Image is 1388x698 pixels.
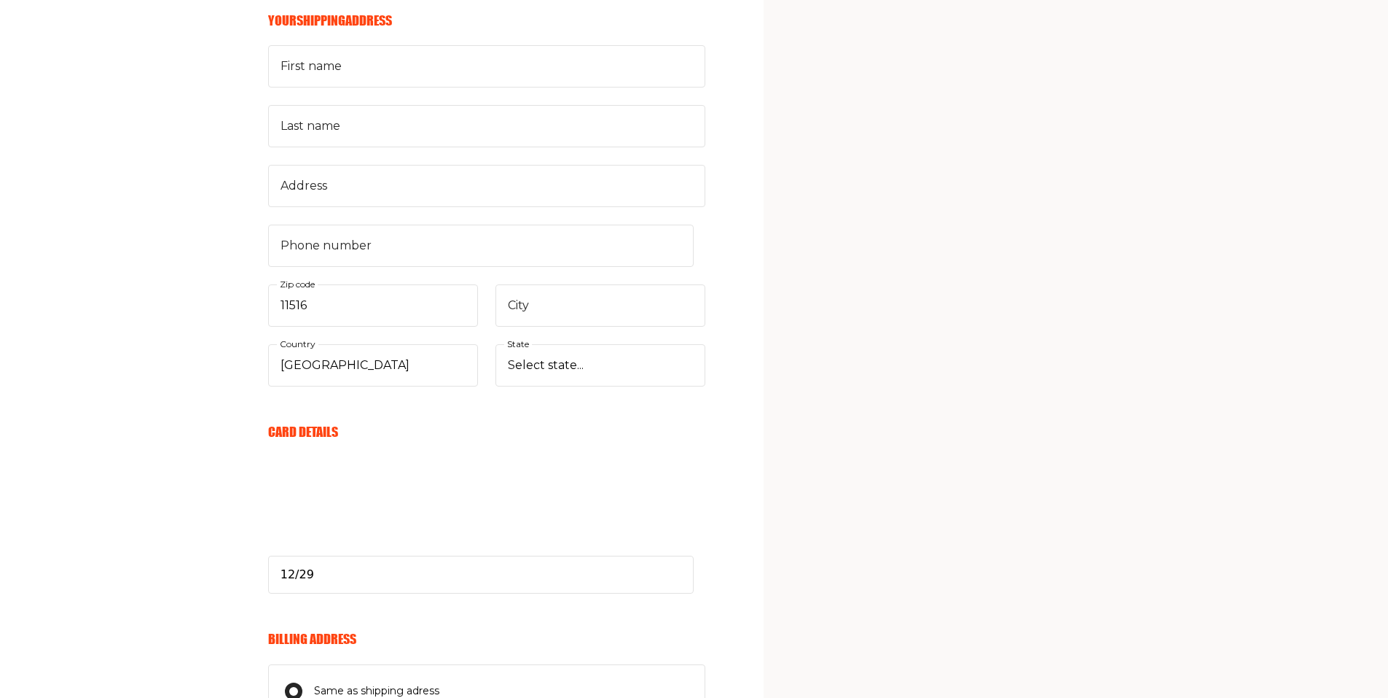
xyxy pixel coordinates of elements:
h6: Your Shipping Address [268,12,705,28]
input: City [495,284,705,327]
select: Country [268,344,478,387]
input: First name [268,45,705,88]
input: Last name [268,105,705,147]
input: Zip code [268,284,478,327]
iframe: cvv [268,506,705,616]
h6: Card Details [268,424,705,440]
iframe: card [268,457,705,566]
label: Country [277,336,318,352]
label: State [504,336,532,352]
input: Please enter a valid expiration date in the format MM/YY [268,556,694,594]
select: State [495,344,705,387]
label: Zip code [277,276,318,292]
h6: Billing Address [268,631,705,647]
input: Address [268,165,705,207]
input: Phone number [268,225,694,267]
